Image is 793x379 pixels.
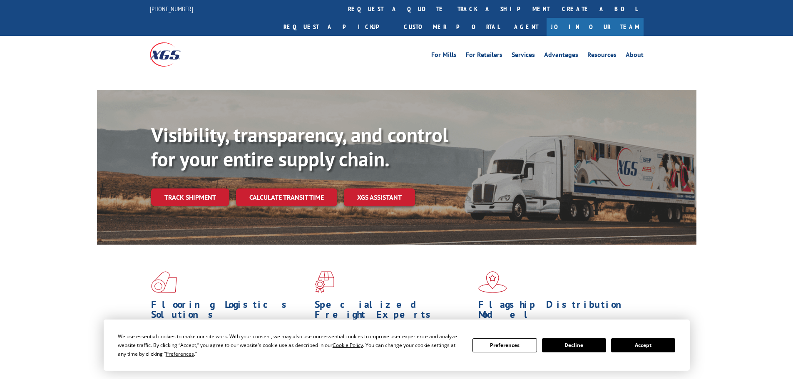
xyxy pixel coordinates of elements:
[626,52,644,61] a: About
[478,271,507,293] img: xgs-icon-flagship-distribution-model-red
[472,338,537,352] button: Preferences
[236,188,337,206] a: Calculate transit time
[104,320,690,371] div: Cookie Consent Prompt
[151,300,308,324] h1: Flooring Logistics Solutions
[166,350,194,357] span: Preferences
[466,52,502,61] a: For Retailers
[544,52,578,61] a: Advantages
[118,332,462,358] div: We use essential cookies to make our site work. With your consent, we may also use non-essential ...
[151,188,229,206] a: Track shipment
[478,300,636,324] h1: Flagship Distribution Model
[398,18,506,36] a: Customer Portal
[333,342,363,349] span: Cookie Policy
[431,52,457,61] a: For Mills
[344,188,415,206] a: XGS ASSISTANT
[542,338,606,352] button: Decline
[547,18,644,36] a: Join Our Team
[277,18,398,36] a: Request a pickup
[587,52,617,61] a: Resources
[611,338,675,352] button: Accept
[506,18,547,36] a: Agent
[512,52,535,61] a: Services
[150,5,193,13] a: [PHONE_NUMBER]
[315,271,334,293] img: xgs-icon-focused-on-flooring-red
[151,122,448,172] b: Visibility, transparency, and control for your entire supply chain.
[151,271,177,293] img: xgs-icon-total-supply-chain-intelligence-red
[315,300,472,324] h1: Specialized Freight Experts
